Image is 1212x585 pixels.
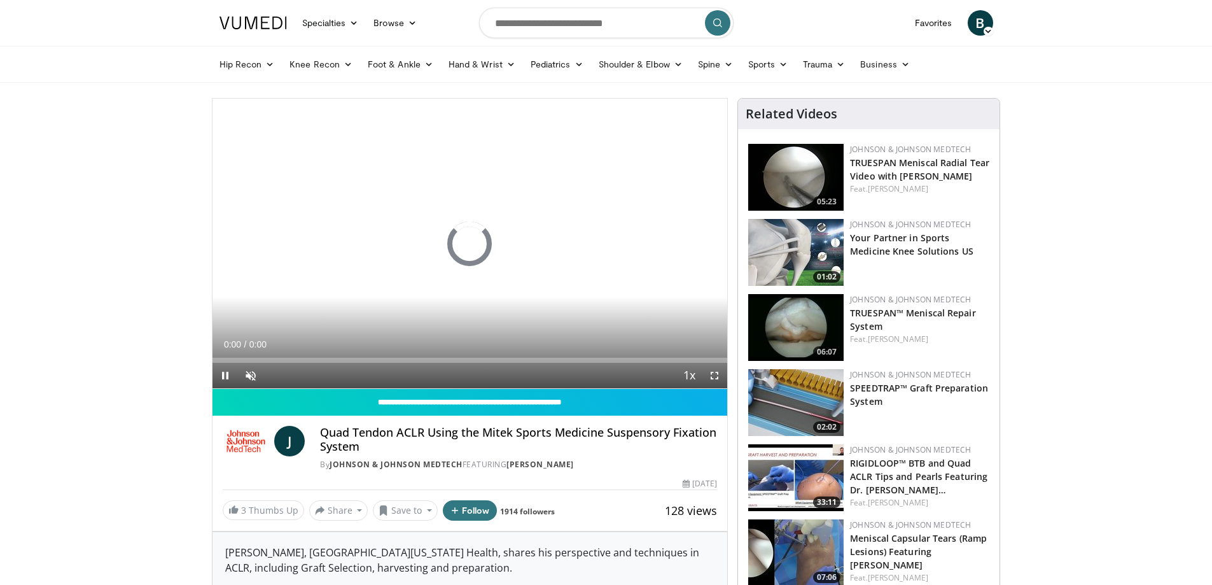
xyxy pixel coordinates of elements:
div: [DATE] [683,478,717,490]
button: Share [309,500,368,521]
a: Pediatrics [523,52,591,77]
a: [PERSON_NAME] [868,334,928,344]
span: 01:02 [813,271,840,283]
img: 4bc3a03c-f47c-4100-84fa-650097507746.150x105_q85_crop-smart_upscale.jpg [748,444,844,511]
span: 02:02 [813,421,840,433]
img: a46a2fe1-2704-4a9e-acc3-1c278068f6c4.150x105_q85_crop-smart_upscale.jpg [748,369,844,436]
div: By FEATURING [320,459,717,470]
a: 01:02 [748,219,844,286]
button: Playback Rate [676,363,702,388]
a: Trauma [795,52,853,77]
span: 05:23 [813,196,840,208]
a: 33:11 [748,444,844,511]
div: Feat. [850,497,989,509]
img: VuMedi Logo [219,17,287,29]
button: Fullscreen [702,363,727,388]
a: 3 Thumbs Up [223,500,304,520]
a: Hand & Wrist [441,52,523,77]
a: [PERSON_NAME] [868,497,928,508]
h4: Quad Tendon ACLR Using the Mitek Sports Medicine Suspensory Fixation System [320,426,717,453]
div: Feat. [850,334,989,345]
a: Johnson & Johnson MedTech [850,219,971,230]
a: [PERSON_NAME] [868,183,928,194]
a: Favorites [907,10,960,36]
a: Johnson & Johnson MedTech [850,519,971,530]
input: Search topics, interventions [479,8,734,38]
a: [PERSON_NAME] [868,572,928,583]
a: Hip Recon [212,52,282,77]
span: 33:11 [813,497,840,508]
a: 06:07 [748,294,844,361]
img: 0543fda4-7acd-4b5c-b055-3730b7e439d4.150x105_q85_crop-smart_upscale.jpg [748,219,844,286]
div: Progress Bar [212,358,728,363]
a: Johnson & Johnson MedTech [850,294,971,305]
a: Knee Recon [282,52,360,77]
a: Browse [366,10,424,36]
span: 3 [241,504,246,516]
a: Johnson & Johnson MedTech [850,369,971,380]
a: J [274,426,305,456]
h4: Related Videos [746,106,837,122]
span: / [244,339,247,349]
a: Meniscal Capsular Tears (Ramp Lesions) Featuring [PERSON_NAME] [850,532,987,571]
video-js: Video Player [212,99,728,389]
button: Save to [373,500,438,521]
a: Johnson & Johnson MedTech [850,444,971,455]
a: Specialties [295,10,366,36]
a: TRUESPAN™ Meniscal Repair System [850,307,976,332]
a: Your Partner in Sports Medicine Knee Solutions US [850,232,973,257]
img: e42d750b-549a-4175-9691-fdba1d7a6a0f.150x105_q85_crop-smart_upscale.jpg [748,294,844,361]
a: 05:23 [748,144,844,211]
a: SPEEDTRAP™ Graft Preparation System [850,382,988,407]
span: 128 views [665,503,717,518]
img: a9cbc79c-1ae4-425c-82e8-d1f73baa128b.150x105_q85_crop-smart_upscale.jpg [748,144,844,211]
div: Feat. [850,572,989,584]
span: 07:06 [813,572,840,583]
a: [PERSON_NAME] [506,459,574,470]
span: 0:00 [249,339,267,349]
div: Feat. [850,183,989,195]
span: 0:00 [224,339,241,349]
a: 1914 followers [500,506,555,517]
a: 02:02 [748,369,844,436]
a: Spine [690,52,741,77]
a: RIGIDLOOP™ BTB and Quad ACLR Tips and Pearls Featuring Dr. [PERSON_NAME]… [850,457,987,496]
button: Pause [212,363,238,388]
a: B [968,10,993,36]
a: Sports [741,52,795,77]
span: 06:07 [813,346,840,358]
a: Shoulder & Elbow [591,52,690,77]
a: Foot & Ankle [360,52,441,77]
img: Johnson & Johnson MedTech [223,426,270,456]
a: Johnson & Johnson MedTech [850,144,971,155]
button: Follow [443,500,498,521]
button: Unmute [238,363,263,388]
a: TRUESPAN Meniscal Radial Tear Video with [PERSON_NAME] [850,157,989,182]
a: Johnson & Johnson MedTech [330,459,463,470]
a: Business [853,52,917,77]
